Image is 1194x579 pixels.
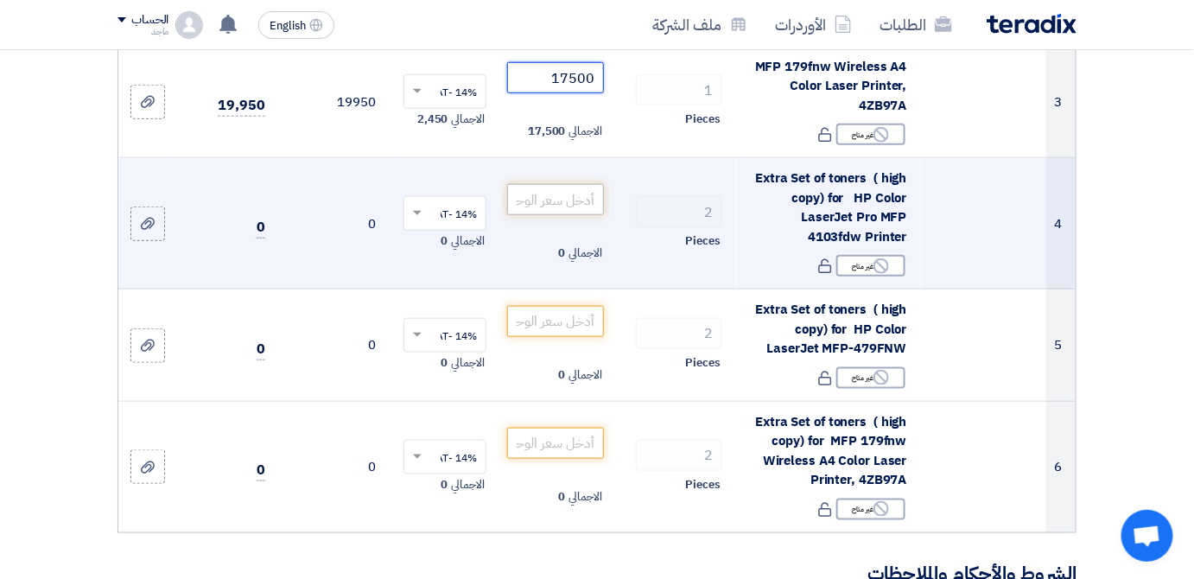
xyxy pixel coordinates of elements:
[452,232,485,250] span: الاجمالي
[569,366,602,384] span: الاجمالي
[279,158,390,289] td: 0
[117,27,168,36] div: ماجد
[403,318,486,353] ng-select: VAT
[1121,510,1173,562] div: Open chat
[218,95,264,117] span: 19,950
[1046,46,1076,158] td: 3
[636,318,722,349] input: RFQ_STEP1.ITEMS.2.AMOUNT_TITLE
[755,412,906,490] span: Extra Set of toners ( high copy) for MFP 179fnw Wireless A4 Color Laser Printer, 4ZB97A
[559,488,566,506] span: 0
[761,4,866,45] a: الأوردرات
[403,74,486,109] ng-select: VAT
[987,14,1077,34] img: Teradix logo
[257,339,265,360] span: 0
[569,123,602,140] span: الاجمالي
[569,245,602,262] span: الاجمالي
[866,4,966,45] a: الطلبات
[755,57,907,115] span: MFP 179fnw Wireless A4 Color Laser Printer, 4ZB97A
[836,124,905,145] div: غير متاح
[417,111,448,128] span: 2,450
[175,11,203,39] img: profile_test.png
[403,440,486,474] ng-select: VAT
[1046,289,1076,402] td: 5
[507,306,604,337] input: أدخل سعر الوحدة
[755,300,906,358] span: Extra Set of toners ( high copy) for HP Color LaserJet MFP-479FNW
[1046,158,1076,289] td: 4
[279,401,390,532] td: 0
[507,184,604,215] input: أدخل سعر الوحدة
[686,111,721,128] span: Pieces
[452,476,485,493] span: الاجمالي
[636,74,722,105] input: RFQ_STEP1.ITEMS.2.AMOUNT_TITLE
[755,169,906,246] span: Extra Set of toners ( high copy) for HP Color LaserJet Pro MFP 4103fdw Printer
[441,232,448,250] span: 0
[279,289,390,402] td: 0
[686,354,721,372] span: Pieces
[452,354,485,372] span: الاجمالي
[452,111,485,128] span: الاجمالي
[131,13,168,28] div: الحساب
[257,217,265,239] span: 0
[836,255,905,277] div: غير متاح
[559,245,566,262] span: 0
[258,11,334,39] button: English
[569,488,602,506] span: الاجمالي
[686,476,721,493] span: Pieces
[836,499,905,520] div: غير متاح
[836,367,905,389] div: غير متاح
[507,62,604,93] input: أدخل سعر الوحدة
[507,428,604,459] input: أدخل سعر الوحدة
[636,196,722,227] input: RFQ_STEP1.ITEMS.2.AMOUNT_TITLE
[638,4,761,45] a: ملف الشركة
[279,46,390,158] td: 19950
[528,123,565,140] span: 17,500
[403,196,486,231] ng-select: VAT
[270,20,306,32] span: English
[441,476,448,493] span: 0
[636,440,722,471] input: RFQ_STEP1.ITEMS.2.AMOUNT_TITLE
[686,232,721,250] span: Pieces
[1046,401,1076,532] td: 6
[559,366,566,384] span: 0
[257,460,265,481] span: 0
[441,354,448,372] span: 0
